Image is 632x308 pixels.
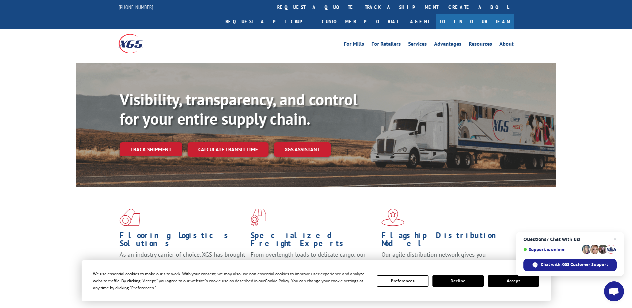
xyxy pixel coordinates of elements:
a: Join Our Team [436,14,514,29]
p: From overlength loads to delicate cargo, our experienced staff knows the best way to move your fr... [251,251,376,280]
span: Support is online [523,247,579,252]
a: Agent [403,14,436,29]
h1: Flooring Logistics Solutions [120,231,246,251]
a: [PHONE_NUMBER] [119,4,153,10]
button: Preferences [377,275,428,287]
span: Questions? Chat with us! [523,237,617,242]
img: xgs-icon-total-supply-chain-intelligence-red [120,209,140,226]
h1: Specialized Freight Experts [251,231,376,251]
a: Customer Portal [317,14,403,29]
a: Services [408,41,427,49]
span: As an industry carrier of choice, XGS has brought innovation and dedication to flooring logistics... [120,251,245,274]
h1: Flagship Distribution Model [381,231,507,251]
button: Decline [432,275,484,287]
div: Cookie Consent Prompt [82,260,551,301]
a: Resources [469,41,492,49]
span: Cookie Policy [265,278,289,284]
a: XGS ASSISTANT [274,142,331,157]
div: Chat with XGS Customer Support [523,259,617,271]
a: Request a pickup [221,14,317,29]
a: About [499,41,514,49]
a: Track shipment [120,142,182,156]
span: Preferences [131,285,154,291]
a: For Mills [344,41,364,49]
img: xgs-icon-flagship-distribution-model-red [381,209,404,226]
a: Advantages [434,41,461,49]
span: Chat with XGS Customer Support [541,262,608,268]
b: Visibility, transparency, and control for your entire supply chain. [120,89,357,129]
span: Close chat [611,235,619,243]
div: We use essential cookies to make our site work. With your consent, we may also use non-essential ... [93,270,369,291]
div: Open chat [604,281,624,301]
span: Our agile distribution network gives you nationwide inventory management on demand. [381,251,504,266]
a: Calculate transit time [188,142,269,157]
img: xgs-icon-focused-on-flooring-red [251,209,266,226]
button: Accept [488,275,539,287]
a: For Retailers [371,41,401,49]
